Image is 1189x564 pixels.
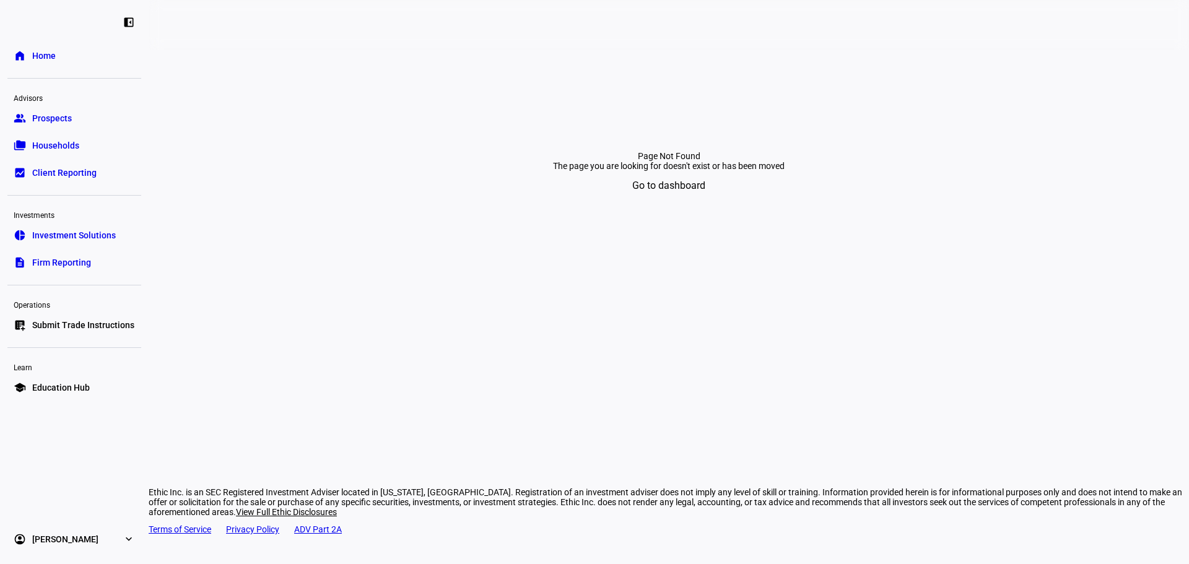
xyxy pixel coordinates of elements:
eth-mat-symbol: account_circle [14,533,26,545]
a: Terms of Service [149,524,211,534]
span: Submit Trade Instructions [32,319,134,331]
span: Firm Reporting [32,256,91,269]
div: Ethic Inc. is an SEC Registered Investment Adviser located in [US_STATE], [GEOGRAPHIC_DATA]. Regi... [149,487,1189,517]
span: Home [32,50,56,62]
span: Client Reporting [32,167,97,179]
span: Prospects [32,112,72,124]
eth-mat-symbol: list_alt_add [14,319,26,331]
div: Page Not Found [163,151,1174,161]
div: Advisors [7,89,141,106]
eth-mat-symbol: bid_landscape [14,167,26,179]
eth-mat-symbol: group [14,112,26,124]
span: Education Hub [32,381,90,394]
div: Learn [7,358,141,375]
span: Go to dashboard [632,171,705,201]
a: folder_copyHouseholds [7,133,141,158]
eth-mat-symbol: school [14,381,26,394]
a: pie_chartInvestment Solutions [7,223,141,248]
div: Operations [7,295,141,313]
a: ADV Part 2A [294,524,342,534]
button: Go to dashboard [615,171,723,201]
a: bid_landscapeClient Reporting [7,160,141,185]
a: homeHome [7,43,141,68]
span: View Full Ethic Disclosures [236,507,337,517]
eth-mat-symbol: left_panel_close [123,16,135,28]
div: Investments [7,206,141,223]
span: Households [32,139,79,152]
span: Investment Solutions [32,229,116,241]
eth-mat-symbol: description [14,256,26,269]
span: [PERSON_NAME] [32,533,98,545]
a: groupProspects [7,106,141,131]
eth-mat-symbol: pie_chart [14,229,26,241]
div: The page you are looking for doesn't exist or has been moved [417,161,921,171]
a: descriptionFirm Reporting [7,250,141,275]
a: Privacy Policy [226,524,279,534]
eth-mat-symbol: home [14,50,26,62]
eth-mat-symbol: expand_more [123,533,135,545]
eth-mat-symbol: folder_copy [14,139,26,152]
